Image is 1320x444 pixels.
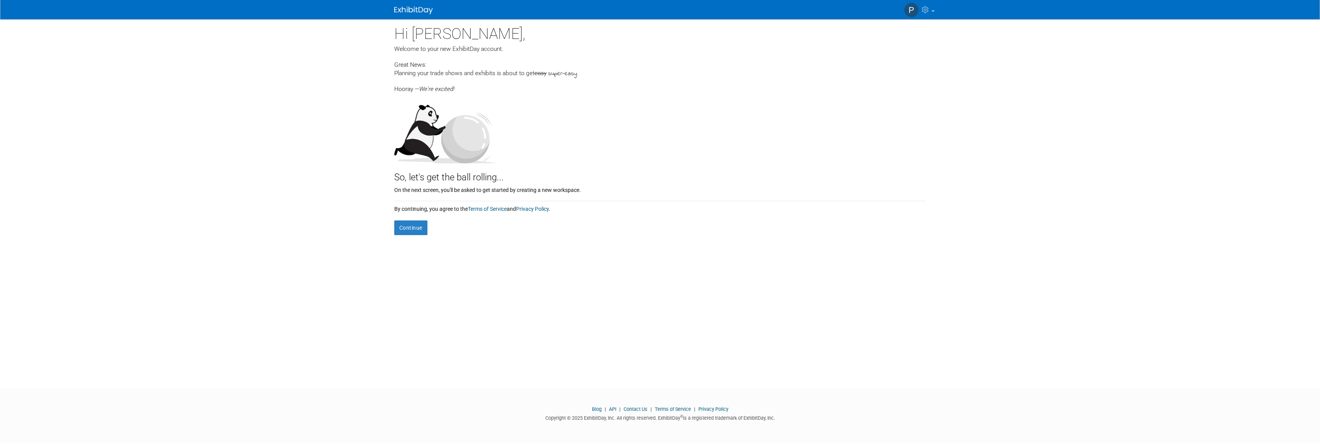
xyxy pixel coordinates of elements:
div: Hooray — [394,78,926,93]
a: Terms of Service [468,206,507,212]
span: | [603,406,608,412]
span: | [649,406,654,412]
span: easy [535,70,546,77]
a: Privacy Policy [516,206,549,212]
div: So, let's get the ball rolling... [394,163,926,184]
div: By continuing, you agree to the and . [394,201,926,213]
span: | [692,406,697,412]
div: Planning your trade shows and exhibits is about to get . [394,69,926,78]
a: Privacy Policy [698,406,728,412]
span: super-easy [548,69,577,78]
a: API [609,406,616,412]
a: Contact Us [624,406,647,412]
span: We're excited! [419,86,454,92]
button: Continue [394,220,427,235]
div: On the next screen, you'll be asked to get started by creating a new workspace. [394,184,926,194]
sup: ® [680,414,683,419]
div: Welcome to your new ExhibitDay account. [394,45,926,53]
div: Hi [PERSON_NAME], [394,19,926,45]
span: | [617,406,622,412]
div: Great News: [394,60,926,69]
img: ExhibitDay [394,7,433,14]
a: Terms of Service [655,406,691,412]
img: Let's get the ball rolling [394,97,498,163]
img: Peggy Ballard [904,3,919,17]
a: Blog [592,406,602,412]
